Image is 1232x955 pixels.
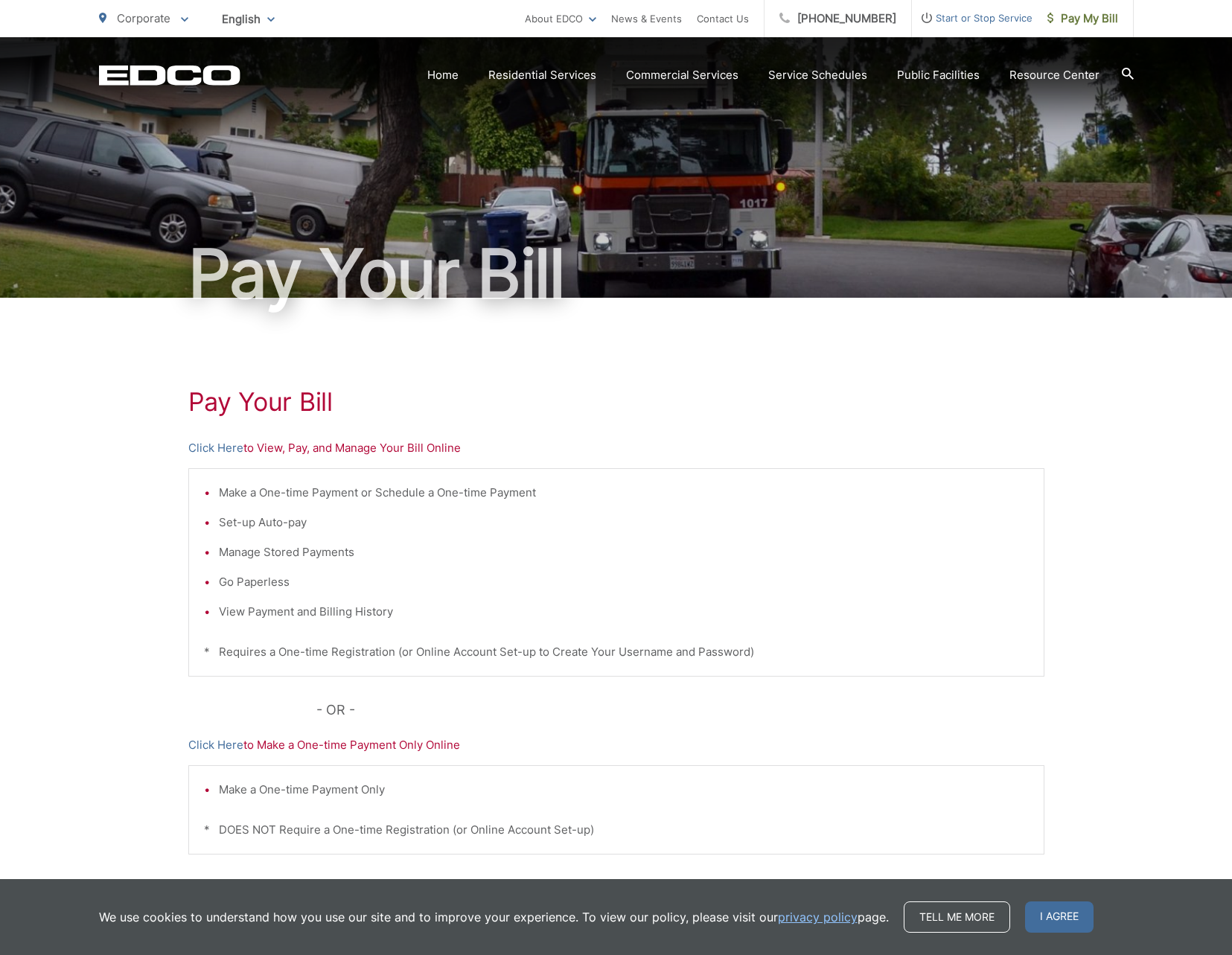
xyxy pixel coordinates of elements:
[1047,10,1118,28] span: Pay My Bill
[188,736,243,754] a: Click Here
[204,821,1029,839] p: * DOES NOT Require a One-time Registration (or Online Account Set-up)
[219,484,1029,502] li: Make a One-time Payment or Schedule a One-time Payment
[204,643,1029,661] p: * Requires a One-time Registration (or Online Account Set-up to Create Your Username and Password)
[897,66,980,84] a: Public Facilities
[778,908,858,926] a: privacy policy
[188,387,1044,417] h1: Pay Your Bill
[219,781,1029,799] li: Make a One-time Payment Only
[768,66,867,84] a: Service Schedules
[188,736,1044,754] p: to Make a One-time Payment Only Online
[219,573,1029,591] li: Go Paperless
[1025,901,1094,933] span: I agree
[99,65,240,86] a: EDCD logo. Return to the homepage.
[1009,66,1099,84] a: Resource Center
[611,10,682,28] a: News & Events
[219,603,1029,621] li: View Payment and Billing History
[188,439,1044,457] p: to View, Pay, and Manage Your Bill Online
[219,543,1029,561] li: Manage Stored Payments
[904,901,1010,933] a: Tell me more
[99,908,889,926] p: We use cookies to understand how you use our site and to improve your experience. To view our pol...
[697,10,749,28] a: Contact Us
[488,66,596,84] a: Residential Services
[525,10,596,28] a: About EDCO
[188,439,243,457] a: Click Here
[219,514,1029,531] li: Set-up Auto-pay
[626,66,738,84] a: Commercial Services
[211,6,286,32] span: English
[427,66,459,84] a: Home
[316,699,1044,721] p: - OR -
[99,237,1134,311] h1: Pay Your Bill
[117,11,170,25] span: Corporate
